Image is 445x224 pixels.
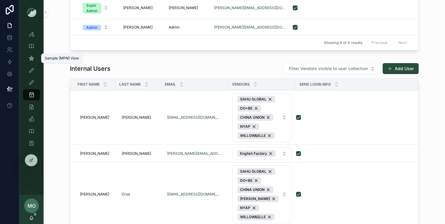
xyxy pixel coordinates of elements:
[240,187,265,192] span: CHINA UNION
[80,151,109,156] span: [PERSON_NAME]
[28,202,36,209] span: MO
[123,25,153,30] span: [PERSON_NAME]
[122,151,151,156] span: [PERSON_NAME]
[237,214,275,220] button: Unselect 1
[240,97,266,102] span: SAHU GLOBAL
[240,205,250,210] span: NYAP
[212,22,289,32] a: [PERSON_NAME][EMAIL_ADDRESS][DOMAIN_NAME]
[232,82,250,87] span: Vendors
[80,192,109,197] span: [PERSON_NAME]
[70,64,110,73] h1: Internal Users
[212,3,289,13] a: [PERSON_NAME][EMAIL_ADDRESS][DOMAIN_NAME]
[240,215,266,219] span: WILLOW&ELLE
[237,150,276,157] button: Unselect 60
[237,132,275,139] button: Unselect 1
[232,93,292,142] button: Select Button
[27,7,36,17] img: App logo
[240,151,267,156] span: English Factory
[324,40,362,45] span: Showing 9 of 9 results
[240,133,266,138] span: WILLOW&ELLE
[77,22,114,33] a: Select Button
[237,195,279,202] button: Unselect 51
[45,56,79,61] div: Sample (MPN) View
[240,196,270,201] span: [PERSON_NAME]
[167,192,222,197] a: [EMAIL_ADDRESS][DOMAIN_NAME]
[237,123,259,130] button: Unselect 7
[165,82,176,87] span: Email
[119,82,141,87] span: Last Name
[122,115,151,120] span: [PERSON_NAME]
[240,169,266,174] span: SAHU GLOBAL
[232,148,292,160] button: Select Button
[237,96,275,103] button: Unselect 68
[77,82,100,87] span: First Name
[237,205,259,211] button: Unselect 7
[237,114,273,121] button: Unselect 63
[240,178,252,183] span: DO+BE
[167,151,222,156] a: [PERSON_NAME][EMAIL_ADDRESS][DOMAIN_NAME]
[383,63,419,74] button: Add User
[240,124,250,129] span: NYAP
[237,177,261,184] button: Unselect 66
[86,3,97,14] div: Super Admin
[121,3,159,13] a: [PERSON_NAME]
[237,105,261,112] button: Unselect 66
[123,5,153,10] span: [PERSON_NAME]
[122,192,130,197] span: Cruz
[214,5,286,10] a: [PERSON_NAME][EMAIL_ADDRESS][DOMAIN_NAME]
[284,63,380,74] button: Select Button
[19,24,44,157] div: scrollable content
[240,115,265,120] span: CHINA UNION
[232,165,292,223] button: Select Button
[237,168,275,175] button: Unselect 68
[121,22,159,32] a: [PERSON_NAME]
[237,186,273,193] button: Unselect 63
[240,106,252,111] span: DO+BE
[166,3,204,13] a: [PERSON_NAME]
[166,22,204,32] a: Admin
[78,22,113,33] button: Select Button
[289,66,368,72] span: Filter Vendors visible to user collection
[214,25,286,30] a: [PERSON_NAME][EMAIL_ADDRESS][DOMAIN_NAME]
[169,5,198,10] span: [PERSON_NAME]
[167,115,222,120] a: [EMAIL_ADDRESS][DOMAIN_NAME]
[299,82,331,87] span: Send Login Info
[80,115,109,120] span: [PERSON_NAME]
[169,25,180,30] span: Admin
[86,25,97,30] div: Admin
